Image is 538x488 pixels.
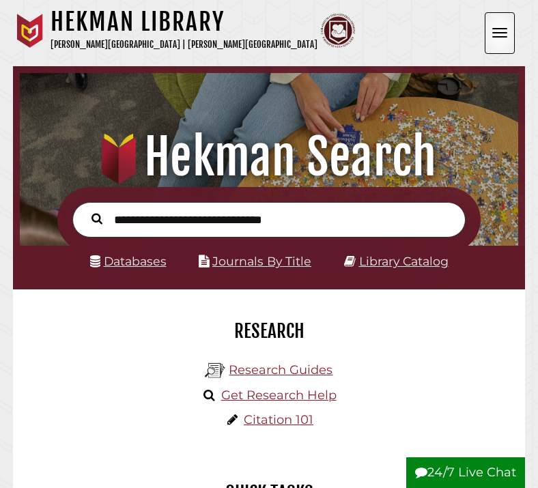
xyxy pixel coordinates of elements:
[221,388,337,403] a: Get Research Help
[359,254,449,268] a: Library Catalog
[205,360,225,381] img: Hekman Library Logo
[244,412,313,427] a: Citation 101
[212,254,311,268] a: Journals By Title
[28,127,510,187] h1: Hekman Search
[321,14,355,48] img: Calvin Theological Seminary
[229,362,332,377] a: Research Guides
[51,37,317,53] p: [PERSON_NAME][GEOGRAPHIC_DATA] | [PERSON_NAME][GEOGRAPHIC_DATA]
[485,12,515,54] button: Open the menu
[91,213,102,225] i: Search
[13,14,47,48] img: Calvin University
[85,210,109,227] button: Search
[23,319,515,343] h2: Research
[51,7,317,37] h1: Hekman Library
[90,254,167,268] a: Databases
